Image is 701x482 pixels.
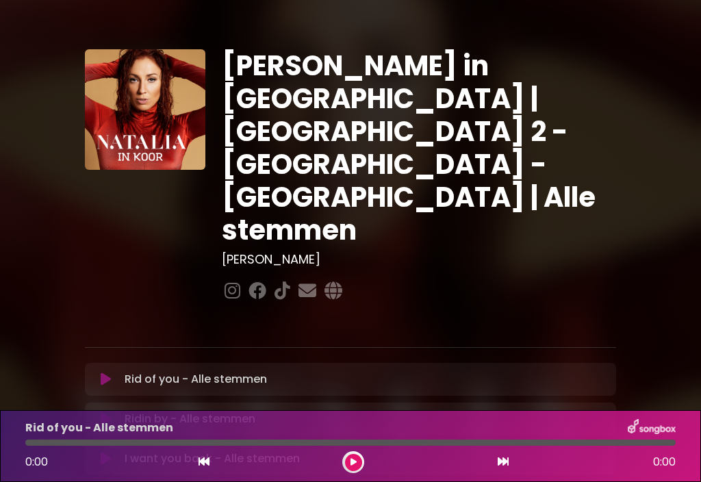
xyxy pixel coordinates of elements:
span: 0:00 [653,454,676,470]
img: songbox-logo-white.png [628,419,676,437]
p: Rid of you - Alle stemmen [25,420,173,436]
h1: [PERSON_NAME] in [GEOGRAPHIC_DATA] | [GEOGRAPHIC_DATA] 2 - [GEOGRAPHIC_DATA] - [GEOGRAPHIC_DATA] ... [222,49,616,246]
span: 0:00 [25,454,48,470]
h3: [PERSON_NAME] [222,252,616,267]
img: YTVS25JmS9CLUqXqkEhs [85,49,205,170]
p: Rid of you - Alle stemmen [125,371,267,388]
